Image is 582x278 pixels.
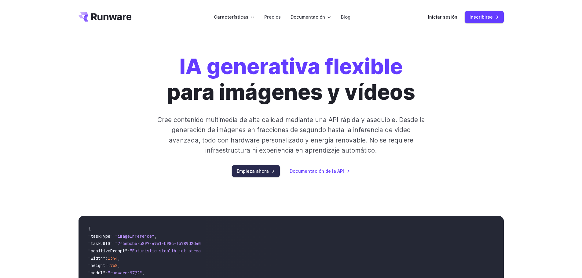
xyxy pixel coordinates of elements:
font: Documentación de la API [290,168,344,174]
span: : [105,270,108,276]
span: "7f3ebcb6-b897-49e1-b98c-f5789d2d40d7" [115,241,208,246]
font: Documentación [291,14,325,20]
font: Inscribirse [470,14,493,20]
a: Ir a / [79,12,132,22]
font: Empieza ahora [237,168,269,174]
span: , [118,263,120,268]
font: Blog [341,14,350,20]
a: Documentación de la API [290,168,350,175]
span: { [88,226,91,232]
font: para imágenes y vídeos [167,79,415,105]
span: , [142,270,145,276]
span: 1344 [108,255,118,261]
span: "positivePrompt" [88,248,127,254]
span: : [105,255,108,261]
a: Iniciar sesión [428,13,457,20]
span: "width" [88,255,105,261]
a: Precios [264,13,281,20]
span: : [127,248,130,254]
span: "model" [88,270,105,276]
span: : [113,233,115,239]
span: "taskUUID" [88,241,113,246]
a: Empieza ahora [232,165,280,177]
span: : [108,263,110,268]
span: "height" [88,263,108,268]
span: , [154,233,157,239]
a: Inscribirse [465,11,504,23]
a: Blog [341,13,350,20]
span: 768 [110,263,118,268]
span: : [113,241,115,246]
span: "Futuristic stealth jet streaking through a neon-lit cityscape with glowing purple exhaust" [130,248,352,254]
span: "imageInference" [115,233,154,239]
span: "taskType" [88,233,113,239]
font: IA generativa flexible [179,53,403,79]
font: Cree contenido multimedia de alta calidad mediante una API rápida y asequible. Desde la generació... [157,116,425,154]
span: , [118,255,120,261]
font: Precios [264,14,281,20]
font: Características [214,14,248,20]
font: Iniciar sesión [428,14,457,20]
span: "runware:97@2" [108,270,142,276]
